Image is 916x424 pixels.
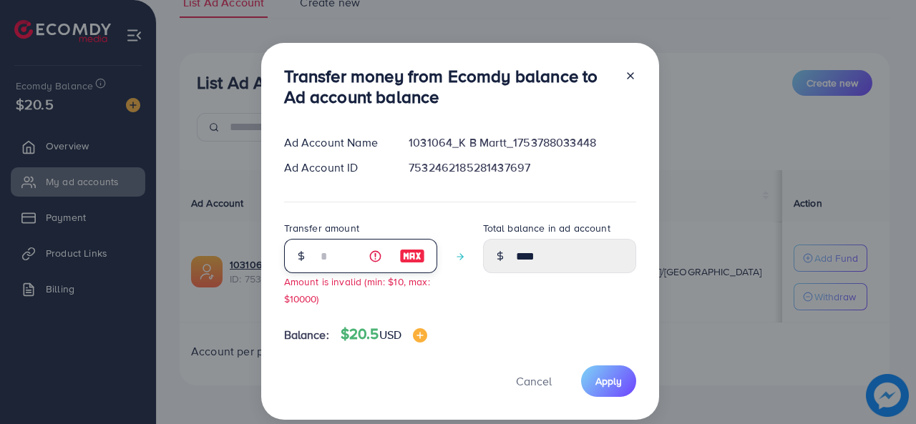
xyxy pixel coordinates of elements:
span: Apply [595,374,622,388]
span: Balance: [284,327,329,343]
div: 7532462185281437697 [397,159,647,176]
img: image [399,247,425,265]
small: Amount is invalid (min: $10, max: $10000) [284,275,430,305]
h4: $20.5 [341,325,427,343]
img: image [413,328,427,342]
div: Ad Account ID [273,159,398,176]
label: Transfer amount [284,221,359,235]
h3: Transfer money from Ecomdy balance to Ad account balance [284,66,613,107]
label: Total balance in ad account [483,221,610,235]
div: Ad Account Name [273,134,398,151]
span: Cancel [516,373,552,389]
span: USD [379,327,401,342]
div: 1031064_K B Martt_1753788033448 [397,134,647,151]
button: Cancel [498,365,570,396]
button: Apply [581,365,636,396]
